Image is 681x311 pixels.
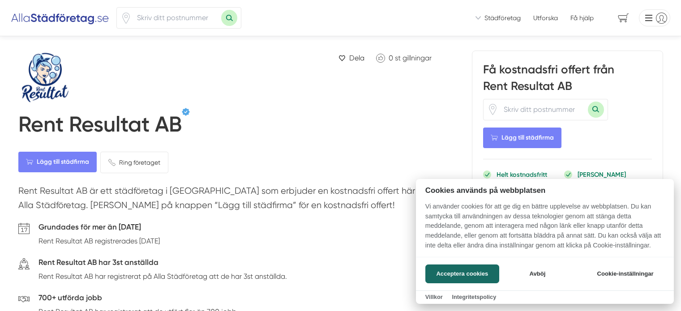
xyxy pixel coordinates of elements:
[425,264,499,283] button: Acceptera cookies
[452,294,496,300] a: Integritetspolicy
[416,186,674,195] h2: Cookies används på webbplatsen
[502,264,573,283] button: Avböj
[425,294,443,300] a: Villkor
[416,202,674,256] p: Vi använder cookies för att ge dig en bättre upplevelse av webbplatsen. Du kan samtycka till anvä...
[586,264,664,283] button: Cookie-inställningar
